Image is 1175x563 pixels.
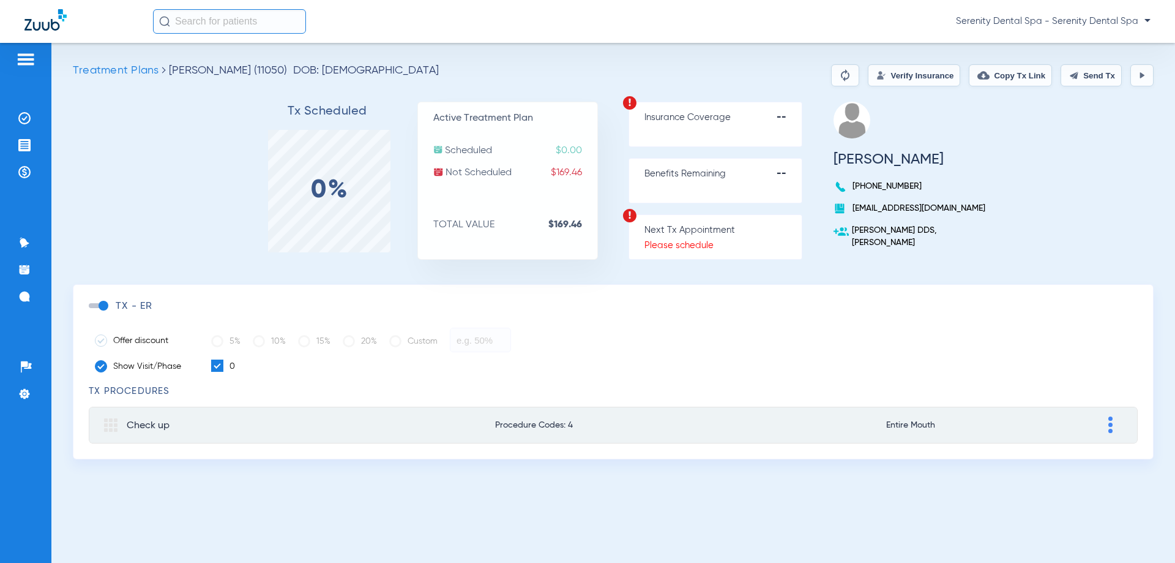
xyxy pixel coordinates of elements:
[834,180,990,192] p: [PHONE_NUMBER]
[834,224,990,249] p: [PERSON_NAME] DDS, [PERSON_NAME]
[548,219,597,231] strong: $169.46
[433,145,597,157] p: Scheduled
[343,329,377,353] label: 20%
[116,300,152,312] h3: TX - ER
[433,219,597,231] p: TOTAL VALUE
[777,111,802,124] strong: --
[73,65,159,76] span: Treatment Plans
[95,334,193,347] label: Offer discount
[433,167,444,177] img: not-scheduled.svg
[1108,417,1113,433] img: group-dot-blue.svg
[89,407,1138,444] mat-expansion-panel-header: Check upProcedure Codes: 4Entire Mouth
[433,112,597,124] p: Active Treatment Plan
[969,64,1052,86] button: Copy Tx Link
[551,167,597,179] span: $169.46
[311,184,349,197] label: 0%
[104,418,117,432] img: group.svg
[433,145,443,154] img: scheduled.svg
[16,52,35,67] img: hamburger-icon
[644,111,802,124] p: Insurance Coverage
[298,329,330,353] label: 15%
[95,360,193,372] label: Show Visit/Phase
[834,153,990,165] h3: [PERSON_NAME]
[834,202,846,214] img: book.svg
[834,180,849,194] img: voice-call-b.svg
[253,329,286,353] label: 10%
[450,328,511,352] input: e.g. 50%
[644,224,802,236] p: Next Tx Appointment
[153,9,306,34] input: Search for patients
[237,105,417,118] h3: Tx Scheduled
[293,64,439,77] span: DOB: [DEMOGRAPHIC_DATA]
[868,64,960,86] button: Verify Insurance
[956,15,1151,28] span: Serenity Dental Spa - Serenity Dental Spa
[876,70,886,80] img: Verify Insurance
[1069,70,1079,80] img: send.svg
[24,9,67,31] img: Zuub Logo
[1137,70,1147,80] img: play.svg
[977,69,990,81] img: link-copy.png
[622,208,637,223] img: warning.svg
[433,167,597,179] p: Not Scheduled
[159,16,170,27] img: Search Icon
[495,421,799,429] span: Procedure Codes: 4
[777,168,802,180] strong: --
[556,145,597,157] span: $0.00
[834,224,849,240] img: add-user.svg
[886,421,1016,429] span: Entire Mouth
[838,68,852,83] img: Reparse
[389,329,438,353] label: Custom
[127,421,170,431] span: Check up
[644,168,802,180] p: Benefits Remaining
[211,329,241,353] label: 5%
[1061,64,1122,86] button: Send Tx
[211,360,235,373] label: 0
[89,385,1138,398] h3: TX Procedures
[644,240,802,252] p: Please schedule
[834,202,990,214] p: [EMAIL_ADDRESS][DOMAIN_NAME]
[622,96,637,110] img: warning.svg
[834,102,870,138] img: profile.png
[1114,504,1175,563] iframe: Chat Widget
[169,65,287,76] span: [PERSON_NAME] (11050)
